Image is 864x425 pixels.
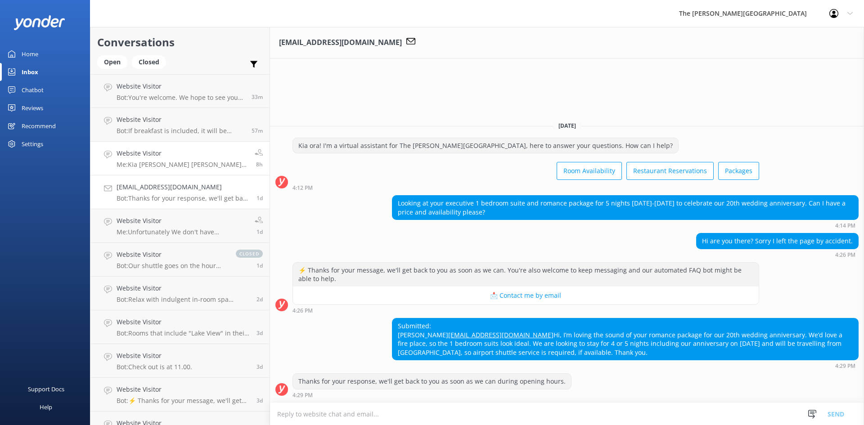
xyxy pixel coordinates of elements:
div: Sep 13 2025 04:29pm (UTC +12:00) Pacific/Auckland [392,362,859,369]
div: Home [22,45,38,63]
a: [EMAIL_ADDRESS][DOMAIN_NAME] [448,331,553,339]
p: Bot: ⚡ Thanks for your message, we'll get back to you as soon as we can. You're also welcome to k... [117,397,250,405]
span: Sep 14 2025 08:02pm (UTC +12:00) Pacific/Auckland [252,127,263,134]
a: Website VisitorBot:You're welcome. We hope to see you at The [PERSON_NAME][GEOGRAPHIC_DATA] soon!33m [90,74,270,108]
p: Bot: Rooms that include "Lake View" in their name, along with our Penthouses and Villas/Residence... [117,329,250,337]
span: [DATE] [553,122,581,130]
h4: Website Visitor [117,115,245,125]
div: Sep 13 2025 04:26pm (UTC +12:00) Pacific/Auckland [696,251,859,258]
p: Bot: Relax with indulgent in-room spa treatments by Indulge Mobile Spa, offering expert massages ... [117,295,250,304]
a: Website VisitorBot:Relax with indulgent in-room spa treatments by Indulge Mobile Spa, offering ex... [90,277,270,310]
div: Sep 13 2025 04:14pm (UTC +12:00) Pacific/Auckland [392,222,859,228]
p: Me: Unfortunately We don't have availability on days you requested. [117,228,248,236]
a: Website VisitorBot:⚡ Thanks for your message, we'll get back to you as soon as we can. You're als... [90,378,270,412]
a: Website VisitorBot:Our shuttle goes on the hour from 8:00am, returning at 15 minutes past the hou... [90,243,270,277]
span: Sep 11 2025 02:49pm (UTC +12:00) Pacific/Auckland [256,329,263,337]
h4: Website Visitor [117,385,250,394]
h4: Website Visitor [117,81,245,91]
strong: 4:26 PM [835,252,855,258]
h2: Conversations [97,34,263,51]
h3: [EMAIL_ADDRESS][DOMAIN_NAME] [279,37,402,49]
a: Website VisitorMe:Kia [PERSON_NAME] [PERSON_NAME], Thank you for choosing to stay with The [PERSO... [90,142,270,175]
button: Room Availability [557,162,622,180]
button: 📩 Contact me by email [293,286,759,304]
a: Website VisitorBot:Check out is at 11.00.3d [90,344,270,378]
strong: 4:29 PM [835,363,855,369]
h4: Website Visitor [117,148,248,158]
div: Inbox [22,63,38,81]
a: Website VisitorBot:If breakfast is included, it will be mentioned in your booking confirmation.57m [90,108,270,142]
div: Sep 13 2025 04:12pm (UTC +12:00) Pacific/Auckland [292,184,759,191]
a: Website VisitorBot:Rooms that include "Lake View" in their name, along with our Penthouses and Vi... [90,310,270,344]
p: Bot: You're welcome. We hope to see you at The [PERSON_NAME][GEOGRAPHIC_DATA] soon! [117,94,245,102]
span: Sep 13 2025 04:29pm (UTC +12:00) Pacific/Auckland [256,194,263,202]
strong: 4:12 PM [292,185,313,191]
strong: 4:26 PM [292,308,313,313]
a: Closed [132,57,171,67]
h4: Website Visitor [117,351,192,361]
span: Sep 13 2025 05:54am (UTC +12:00) Pacific/Auckland [256,228,263,236]
div: Help [40,398,52,416]
h4: [EMAIL_ADDRESS][DOMAIN_NAME] [117,182,250,192]
p: Bot: If breakfast is included, it will be mentioned in your booking confirmation. [117,127,245,135]
span: Sep 12 2025 05:13pm (UTC +12:00) Pacific/Auckland [256,295,263,303]
div: Open [97,55,127,69]
div: Chatbot [22,81,44,99]
img: yonder-white-logo.png [13,15,65,30]
button: Packages [718,162,759,180]
span: Sep 14 2025 12:40pm (UTC +12:00) Pacific/Auckland [256,161,263,168]
span: Sep 11 2025 04:38am (UTC +12:00) Pacific/Auckland [256,397,263,404]
div: Settings [22,135,43,153]
a: [EMAIL_ADDRESS][DOMAIN_NAME]Bot:Thanks for your response, we'll get back to you as soon as we can... [90,175,270,209]
div: Hi are you there? Sorry I left the page by accident. [697,233,858,249]
div: Recommend [22,117,56,135]
a: Open [97,57,132,67]
strong: 4:14 PM [835,223,855,228]
h4: Website Visitor [117,283,250,293]
p: Bot: Check out is at 11.00. [117,363,192,371]
div: Looking at your executive 1 bedroom suite and romance package for 5 nights [DATE]-[DATE] to celeb... [392,196,858,219]
span: Sep 11 2025 10:39am (UTC +12:00) Pacific/Auckland [256,363,263,371]
span: Sep 14 2025 08:26pm (UTC +12:00) Pacific/Auckland [252,93,263,101]
p: Bot: Thanks for your response, we'll get back to you as soon as we can during opening hours. [117,194,250,202]
div: Submitted: [PERSON_NAME] Hi, I’m loving the sound of your romance package for our 20th wedding an... [392,318,858,360]
div: Closed [132,55,166,69]
a: Website VisitorMe:Unfortunately We don't have availability on days you requested.1d [90,209,270,243]
button: Restaurant Reservations [626,162,714,180]
span: Sep 12 2025 10:38pm (UTC +12:00) Pacific/Auckland [256,262,263,269]
div: ⚡ Thanks for your message, we'll get back to you as soon as we can. You're also welcome to keep m... [293,263,759,286]
span: closed [236,250,263,258]
div: Thanks for your response, we'll get back to you as soon as we can during opening hours. [293,374,571,389]
p: Me: Kia [PERSON_NAME] [PERSON_NAME], Thank you for choosing to stay with The [PERSON_NAME][GEOGRA... [117,161,248,169]
div: Kia ora! I'm a virtual assistant for The [PERSON_NAME][GEOGRAPHIC_DATA], here to answer your ques... [293,138,678,153]
p: Bot: Our shuttle goes on the hour from 8:00am, returning at 15 minutes past the hour, up until 10... [117,262,227,270]
h4: Website Visitor [117,317,250,327]
strong: 4:29 PM [292,393,313,398]
div: Sep 13 2025 04:29pm (UTC +12:00) Pacific/Auckland [292,392,571,398]
div: Reviews [22,99,43,117]
div: Sep 13 2025 04:26pm (UTC +12:00) Pacific/Auckland [292,307,759,313]
h4: Website Visitor [117,216,248,226]
div: Support Docs [28,380,64,398]
h4: Website Visitor [117,250,227,259]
